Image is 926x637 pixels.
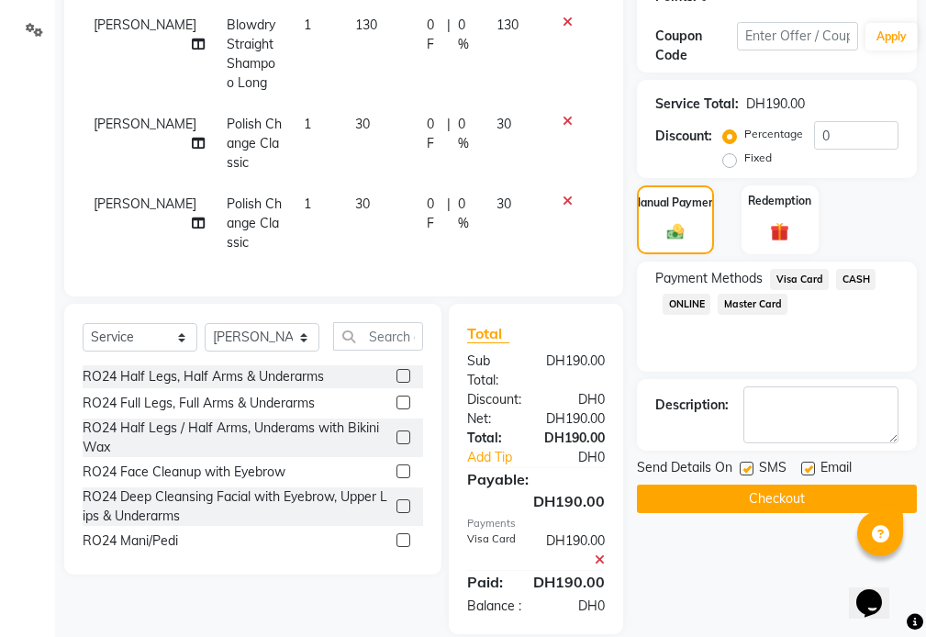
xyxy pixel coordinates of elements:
[532,352,619,390] div: DH190.00
[355,116,370,132] span: 30
[849,564,908,619] iframe: chat widget
[458,195,474,233] span: 0 %
[447,16,451,54] span: |
[453,390,536,409] div: Discount:
[453,597,536,616] div: Balance :
[865,23,918,50] button: Apply
[655,95,739,114] div: Service Total:
[536,597,619,616] div: DH0
[746,95,805,114] div: DH190.00
[453,448,550,467] a: Add Tip
[83,367,324,386] div: RO24 Half Legs, Half Arms & Underarms
[83,531,178,551] div: RO24 Mani/Pedi
[737,22,858,50] input: Enter Offer / Coupon Code
[467,324,509,343] span: Total
[453,571,519,593] div: Paid:
[227,116,282,171] span: Polish Change Classic
[655,269,763,288] span: Payment Methods
[304,17,311,33] span: 1
[530,429,619,448] div: DH190.00
[532,531,619,570] div: DH190.00
[83,394,315,413] div: RO24 Full Legs, Full Arms & Underarms
[496,196,511,212] span: 30
[820,458,852,481] span: Email
[637,485,917,513] button: Checkout
[453,531,532,570] div: Visa Card
[458,16,474,54] span: 0 %
[427,195,441,233] span: 0 F
[770,269,829,290] span: Visa Card
[453,429,530,448] div: Total:
[355,17,377,33] span: 130
[94,17,196,33] span: [PERSON_NAME]
[662,222,689,241] img: _cash.svg
[304,196,311,212] span: 1
[496,17,519,33] span: 130
[83,419,389,457] div: RO24 Half Legs / Half Arms, Underams with Bikini Wax
[744,126,803,142] label: Percentage
[458,115,474,153] span: 0 %
[447,115,451,153] span: |
[83,463,285,482] div: RO24 Face Cleanup with Eyebrow
[453,409,532,429] div: Net:
[759,458,787,481] span: SMS
[744,150,772,166] label: Fixed
[836,269,876,290] span: CASH
[637,458,732,481] span: Send Details On
[94,196,196,212] span: [PERSON_NAME]
[631,195,720,211] label: Manual Payment
[467,516,605,531] div: Payments
[304,116,311,132] span: 1
[355,196,370,212] span: 30
[748,193,811,209] label: Redemption
[663,294,710,315] span: ONLINE
[655,127,712,146] div: Discount:
[496,116,511,132] span: 30
[227,196,282,251] span: Polish Change Classic
[427,115,441,153] span: 0 F
[519,571,619,593] div: DH190.00
[453,352,532,390] div: Sub Total:
[83,487,389,526] div: RO24 Deep Cleansing Facial with Eyebrow, Upper Lips & Underarms
[453,468,619,490] div: Payable:
[536,390,619,409] div: DH0
[447,195,451,233] span: |
[718,294,787,315] span: Master Card
[655,396,729,415] div: Description:
[532,409,619,429] div: DH190.00
[550,448,619,467] div: DH0
[427,16,441,54] span: 0 F
[94,116,196,132] span: [PERSON_NAME]
[227,17,275,91] span: Blowdry Straight Shampoo Long
[764,220,795,243] img: _gift.svg
[333,322,423,351] input: Search or Scan
[655,27,736,65] div: Coupon Code
[453,490,619,512] div: DH190.00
